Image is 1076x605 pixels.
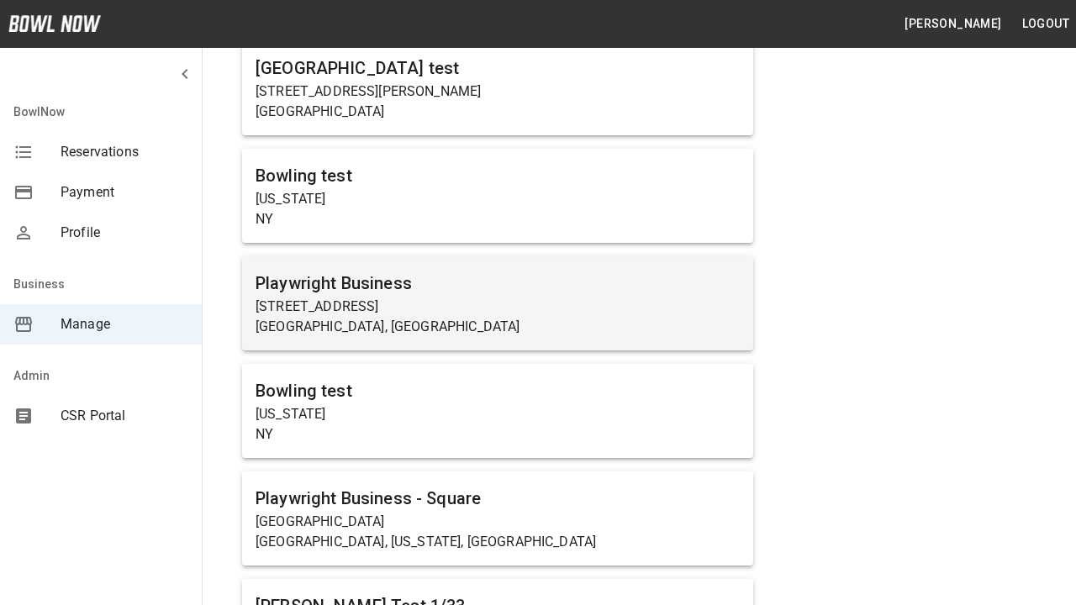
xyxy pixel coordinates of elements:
p: [GEOGRAPHIC_DATA], [GEOGRAPHIC_DATA] [256,317,740,337]
span: Manage [61,314,188,334]
h6: Bowling test [256,162,740,189]
h6: Playwright Business - Square [256,485,740,512]
p: NY [256,424,740,445]
p: [GEOGRAPHIC_DATA] [256,102,740,122]
span: Payment [61,182,188,203]
p: [US_STATE] [256,189,740,209]
h6: Playwright Business [256,270,740,297]
h6: [GEOGRAPHIC_DATA] test [256,55,740,82]
img: logo [8,15,101,32]
span: CSR Portal [61,406,188,426]
p: [STREET_ADDRESS][PERSON_NAME] [256,82,740,102]
button: [PERSON_NAME] [898,8,1008,39]
button: Logout [1015,8,1076,39]
p: [GEOGRAPHIC_DATA], [US_STATE], [GEOGRAPHIC_DATA] [256,532,740,552]
h6: Bowling test [256,377,740,404]
span: Profile [61,223,188,243]
p: [GEOGRAPHIC_DATA] [256,512,740,532]
p: NY [256,209,740,229]
span: Reservations [61,142,188,162]
p: [STREET_ADDRESS] [256,297,740,317]
p: [US_STATE] [256,404,740,424]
